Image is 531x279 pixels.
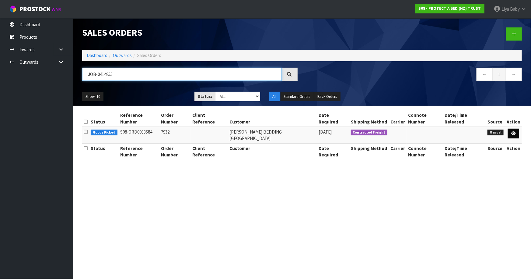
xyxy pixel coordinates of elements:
[506,68,522,81] a: →
[415,4,484,13] a: S08 - PROTECT A BED (NZ) TRUST
[443,143,486,159] th: Date/Time Released
[281,92,314,102] button: Standard Orders
[407,143,443,159] th: Connote Number
[52,7,61,13] small: WMS
[119,143,160,159] th: Reference Number
[191,110,228,127] th: Client Reference
[389,143,407,159] th: Carrier
[198,94,212,99] strong: Status:
[419,6,481,11] strong: S08 - PROTECT A BED (NZ) TRUST
[228,127,317,143] td: [PERSON_NAME] BEDDING [GEOGRAPHIC_DATA]
[19,5,51,13] span: ProStock
[228,143,317,159] th: Customer
[510,6,520,12] span: Baby
[307,68,522,83] nav: Page navigation
[228,110,317,127] th: Customer
[477,68,493,81] a: ←
[91,130,117,136] span: Goods Picked
[349,143,389,159] th: Shipping Method
[159,110,190,127] th: Order Number
[82,68,282,81] input: Search sales orders
[317,143,349,159] th: Date Required
[505,143,522,159] th: Action
[89,143,119,159] th: Status
[9,5,17,13] img: cube-alt.png
[137,52,161,58] span: Sales Orders
[159,143,190,159] th: Order Number
[89,110,119,127] th: Status
[501,6,509,12] span: Liya
[82,92,103,102] button: Show: 10
[407,110,443,127] th: Connote Number
[486,143,505,159] th: Source
[113,52,132,58] a: Outwards
[269,92,280,102] button: All
[351,130,388,136] span: Contracted Freight
[314,92,341,102] button: Back Orders
[159,127,190,143] td: 7932
[487,130,504,136] span: Manual
[119,127,160,143] td: S08-ORD0033584
[486,110,505,127] th: Source
[317,110,349,127] th: Date Required
[82,27,298,38] h1: Sales Orders
[319,129,332,135] span: [DATE]
[349,110,389,127] th: Shipping Method
[119,110,160,127] th: Reference Number
[443,110,486,127] th: Date/Time Released
[389,110,407,127] th: Carrier
[191,143,228,159] th: Client Reference
[87,52,107,58] a: Dashboard
[492,68,506,81] a: 1
[505,110,522,127] th: Action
